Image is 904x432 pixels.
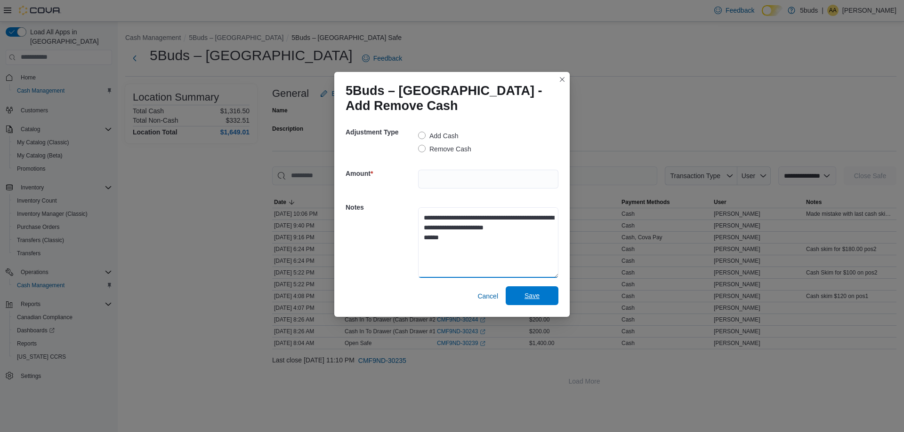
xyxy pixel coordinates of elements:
h1: 5Buds – [GEOGRAPHIC_DATA] - Add Remove Cash [346,83,551,113]
h5: Notes [346,198,416,217]
button: Save [506,286,558,305]
span: Save [525,291,540,300]
button: Closes this modal window [557,74,568,85]
label: Add Cash [418,130,458,141]
label: Remove Cash [418,143,471,155]
h5: Adjustment Type [346,123,416,141]
h5: Amount [346,164,416,183]
button: Cancel [474,287,502,306]
span: Cancel [477,291,498,301]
